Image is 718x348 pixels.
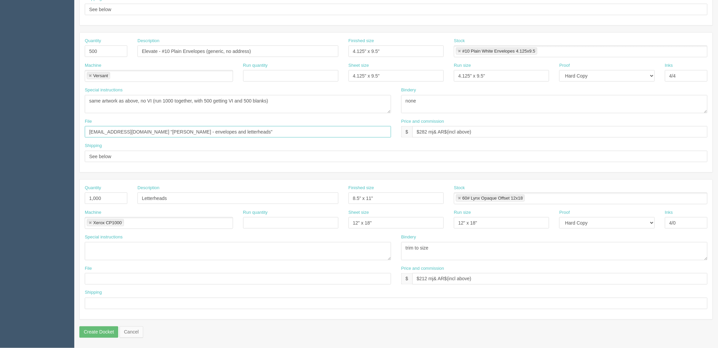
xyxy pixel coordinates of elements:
[401,87,416,93] label: Bindery
[559,209,570,216] label: Proof
[85,234,123,240] label: Special instructions
[349,62,369,69] label: Sheet size
[85,62,101,69] label: Machine
[665,209,673,216] label: Inks
[665,62,673,69] label: Inks
[401,118,444,125] label: Price and commission
[349,38,374,44] label: Finished size
[454,62,471,69] label: Run size
[85,38,101,44] label: Quantity
[93,221,122,225] div: Xerox CP1000
[93,74,108,78] div: Versant
[85,265,92,272] label: File
[85,209,101,216] label: Machine
[401,273,412,285] div: $
[137,38,159,44] label: Description
[349,209,369,216] label: Sheet size
[85,143,102,149] label: Shipping
[454,209,471,216] label: Run size
[454,185,465,191] label: Stock
[124,329,139,335] span: translation missing: en.helpers.links.cancel
[462,49,535,53] div: #10 Plain White Envelopes 4.125x9.5
[79,326,118,338] input: Create Docket
[401,265,444,272] label: Price and commission
[85,87,123,93] label: Special instructions
[85,118,92,125] label: File
[243,209,268,216] label: Run quantity
[454,38,465,44] label: Stock
[349,185,374,191] label: Finished size
[137,185,159,191] label: Description
[401,126,412,138] div: $
[462,196,523,200] div: 60# Lynx Opaque Offset 12x18
[85,290,102,296] label: Shipping
[401,234,416,240] label: Bindery
[243,62,268,69] label: Run quantity
[559,62,570,69] label: Proof
[120,326,143,338] a: Cancel
[85,185,101,191] label: Quantity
